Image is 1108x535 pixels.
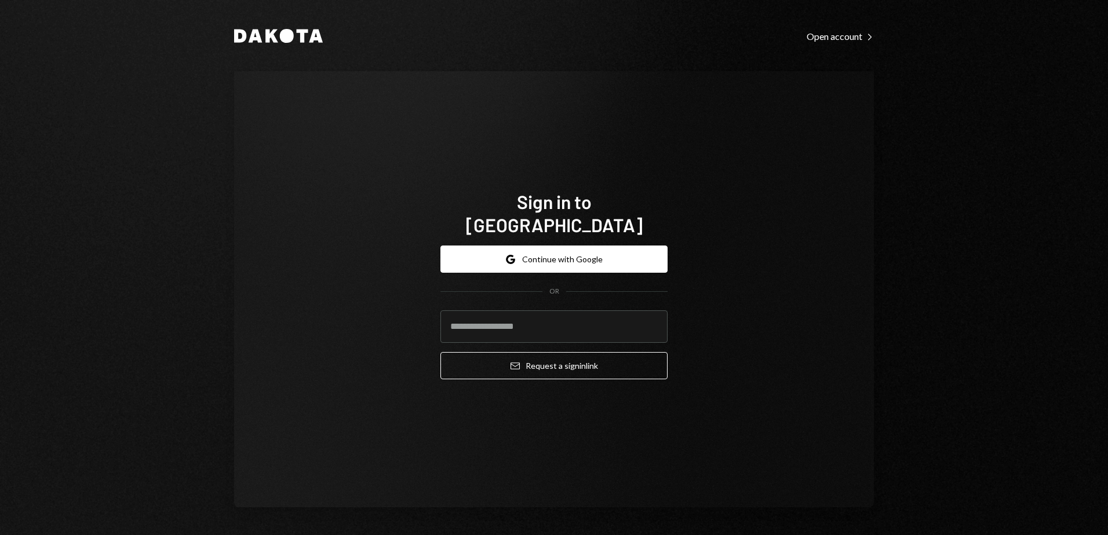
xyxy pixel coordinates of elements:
[440,245,668,273] button: Continue with Google
[440,352,668,379] button: Request a signinlink
[807,30,874,42] a: Open account
[549,287,559,296] div: OR
[807,31,874,42] div: Open account
[440,190,668,236] h1: Sign in to [GEOGRAPHIC_DATA]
